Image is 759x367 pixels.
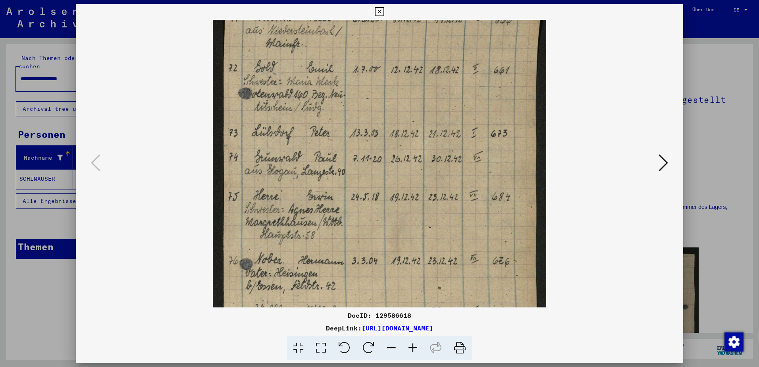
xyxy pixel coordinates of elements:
div: DocID: 129586618 [76,311,683,320]
a: [URL][DOMAIN_NAME] [362,324,433,332]
img: Zustimmung ändern [724,332,744,352]
div: DeepLink: [76,323,683,333]
div: Zustimmung ändern [724,332,743,351]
